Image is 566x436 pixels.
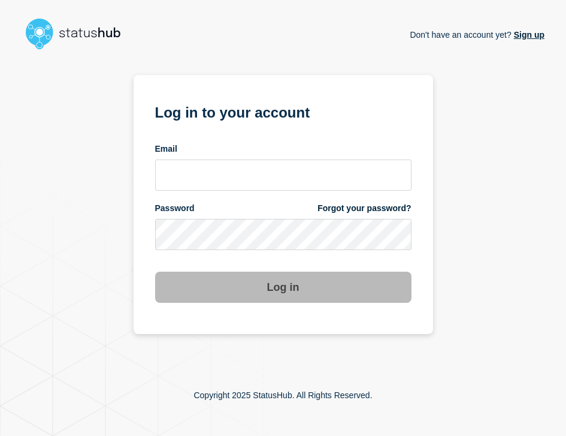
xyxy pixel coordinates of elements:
[155,203,195,214] span: Password
[317,203,411,214] a: Forgot your password?
[155,219,411,250] input: password input
[410,20,544,49] p: Don't have an account yet?
[155,100,411,122] h1: Log in to your account
[155,143,177,155] span: Email
[155,160,411,191] input: email input
[193,390,372,400] p: Copyright 2025 StatusHub. All Rights Reserved.
[155,272,411,303] button: Log in
[511,30,544,40] a: Sign up
[22,14,135,53] img: StatusHub logo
